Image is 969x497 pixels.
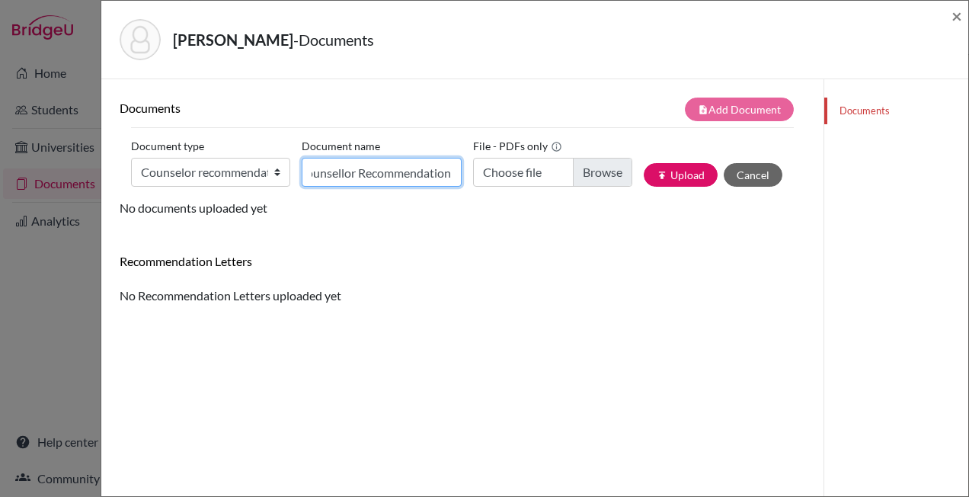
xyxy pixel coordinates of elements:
[685,98,794,121] button: note_addAdd Document
[724,163,782,187] button: Cancel
[120,98,805,217] div: No documents uploaded yet
[657,170,667,181] i: publish
[824,98,968,124] a: Documents
[302,134,380,158] label: Document name
[951,5,962,27] span: ×
[698,104,708,115] i: note_add
[644,163,718,187] button: publishUpload
[120,254,805,305] div: No Recommendation Letters uploaded yet
[131,134,204,158] label: Document type
[473,134,562,158] label: File - PDFs only
[951,7,962,25] button: Close
[293,30,374,49] span: - Documents
[173,30,293,49] strong: [PERSON_NAME]
[120,101,462,115] h6: Documents
[120,254,805,268] h6: Recommendation Letters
